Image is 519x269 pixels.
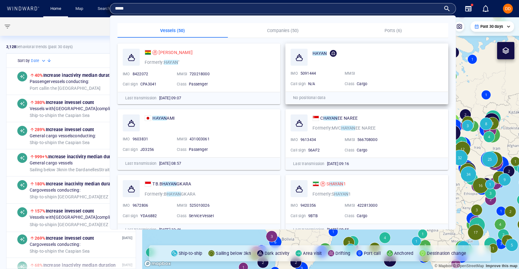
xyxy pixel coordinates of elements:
div: Date [31,58,47,64]
a: Home [48,3,64,14]
span: 422813000 [357,203,377,208]
p: Last transmission [125,227,156,233]
span: 40% [35,73,43,78]
p: IMO [123,203,130,208]
span: in [GEOGRAPHIC_DATA] EEZ [30,222,108,227]
span: S6AF2 [308,148,320,152]
p: MMSI [177,203,187,208]
span: [DATE] 09:07 [159,96,181,100]
span: S [326,181,329,186]
p: Last transmission [293,161,324,167]
span: CPA3041 [140,82,156,86]
span: Increase in activity median duration [35,181,118,186]
div: Past 30 days [474,24,510,29]
a: Map feedback [486,264,517,268]
p: Destination change [427,250,466,257]
p: No positional data [293,95,440,101]
a: HAYAN [313,49,337,58]
a: SHAYAN1 [313,180,346,188]
a: OpenStreetMap [453,264,484,268]
p: Formerly: [145,190,195,198]
p: Sailing below 3kn [216,250,251,257]
p: Call sign [123,81,138,87]
span: EE NAREE [338,116,358,121]
span: TB.B [152,181,162,186]
p: Drifting [335,250,350,257]
span: [DATE] 08:57 [159,161,181,166]
a: CHAYANEE NAREE [313,114,358,122]
span: in the [GEOGRAPHIC_DATA] [30,85,101,91]
span: Cargo vessels conducting: [30,242,80,247]
span: 720218000 [189,72,210,76]
p: Class [177,213,186,219]
div: Notification center [482,5,489,12]
p: Call sign [291,213,306,219]
span: 1 [348,192,351,197]
p: Last transmission [125,95,156,101]
span: 9672806 [133,203,148,208]
div: ServiceVessel [189,213,226,219]
span: 380% [35,100,46,105]
mark: HAYAN [329,181,343,186]
span: Ship-to-ship [30,194,53,199]
p: Formerly: [145,59,180,66]
p: Call sign [123,213,138,219]
p: IMO [123,136,130,142]
span: 269% [35,236,46,241]
h6: Date [31,58,39,64]
span: C [320,116,323,121]
p: Class [345,213,354,219]
span: HAYAN " [164,60,180,65]
p: Call sign [291,81,306,87]
span: 999+% [35,154,48,159]
p: MMSI [345,203,355,208]
span: Increase in vessel count [35,100,94,105]
span: in the Dardanelles Strait [30,167,110,172]
p: behavioral trends (Past 30 days) [6,44,73,50]
p: Port call [364,250,381,257]
div: Cargo [357,147,394,153]
mark: HAYAN [334,192,348,197]
span: Increase in vessel count [35,127,94,132]
a: [PERSON_NAME] [145,49,193,56]
span: GKARA [177,181,191,186]
span: General cargo vessels [30,160,73,166]
p: Dark activity [265,250,290,257]
span: [PERSON_NAME] [159,50,193,55]
p: [DATE] [122,235,132,241]
span: GKARA [181,192,195,197]
p: Class [177,147,186,152]
span: 9BTB [308,213,318,218]
p: MMSI [345,71,355,76]
span: TB.BHAYANGKARA [152,180,191,188]
span: 289% [35,127,46,132]
p: Last transmission [293,227,324,233]
span: Sailing below 3kn [30,167,64,172]
span: Passenger vessels conducting: [30,79,89,85]
span: EE NAREE [355,126,376,130]
span: Increase in vessel count [35,209,94,213]
p: Anchored [394,250,414,257]
span: CHAYANEE NAREE [320,114,358,122]
mark: HAYAN [167,192,181,197]
span: in the Caspian Sea [30,248,90,254]
p: IMO [291,137,298,143]
button: Search engine [95,3,125,14]
span: Increase in activity median duration [35,154,121,159]
a: TB.BHAYANGKARA [145,180,191,188]
div: Sanctioned [320,181,325,186]
span: SHAYAN 1 [326,180,346,188]
p: Past 30 days [480,24,503,29]
span: [DATE] 19:46 [159,227,181,232]
p: Companies (50) [232,27,334,34]
p: MMSI [177,71,187,77]
span: S [332,192,334,197]
div: N/A [308,81,340,87]
div: Sanctioned [152,50,157,55]
span: Ship-to-ship [30,248,53,253]
div: Cargo [357,81,394,87]
p: Class [177,81,186,87]
span: 9613434 [300,137,316,142]
span: in the Caspian Sea [30,113,90,118]
span: Vessels with [GEOGRAPHIC_DATA] compliance risks conducting: [30,215,132,220]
